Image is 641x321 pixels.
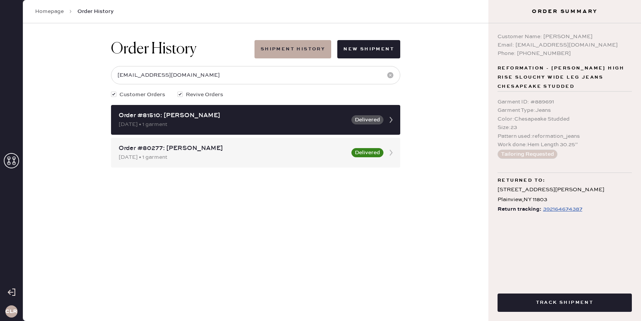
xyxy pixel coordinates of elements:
[119,90,165,99] span: Customer Orders
[351,148,383,157] button: Delivered
[498,132,632,140] div: Pattern used : reformation_jeans
[498,49,632,58] div: Phone: [PHONE_NUMBER]
[111,66,400,84] input: Search by order number, customer name, email or phone number
[119,120,347,129] div: [DATE] • 1 garment
[498,115,632,123] div: Color : Chesapeake Studded
[351,115,383,124] button: Delivered
[498,185,632,204] div: [STREET_ADDRESS][PERSON_NAME] Plainview , NY 11803
[498,106,632,115] div: Garment Type : Jeans
[498,32,632,41] div: Customer Name: [PERSON_NAME]
[119,111,347,120] div: Order #81510: [PERSON_NAME]
[498,298,632,306] a: Track Shipment
[498,64,632,91] span: Reformation - [PERSON_NAME] High Rise Slouchy Wide Leg Jeans Chesapeake Studded
[119,153,347,161] div: [DATE] • 1 garment
[111,40,196,58] h1: Order History
[498,205,541,214] span: Return tracking:
[254,40,331,58] button: Shipment History
[488,8,641,15] h3: Order Summary
[543,205,582,214] div: https://www.fedex.com/apps/fedextrack/?tracknumbers=392164674387&cntry_code=US
[77,8,114,15] span: Order History
[605,287,638,319] iframe: Front Chat
[498,41,632,49] div: Email: [EMAIL_ADDRESS][DOMAIN_NAME]
[119,144,347,153] div: Order #80277: [PERSON_NAME]
[498,123,632,132] div: Size : 23
[498,98,632,106] div: Garment ID : # 889691
[498,150,557,159] button: Tailoring Requested
[186,90,223,99] span: Revive Orders
[498,294,632,312] button: Track Shipment
[337,40,400,58] button: New Shipment
[498,176,546,185] span: Returned to:
[35,8,64,15] a: Homepage
[5,309,17,314] h3: CLR
[541,205,582,214] a: 392164674387
[498,140,632,149] div: Work done : Hem Length 30.25”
